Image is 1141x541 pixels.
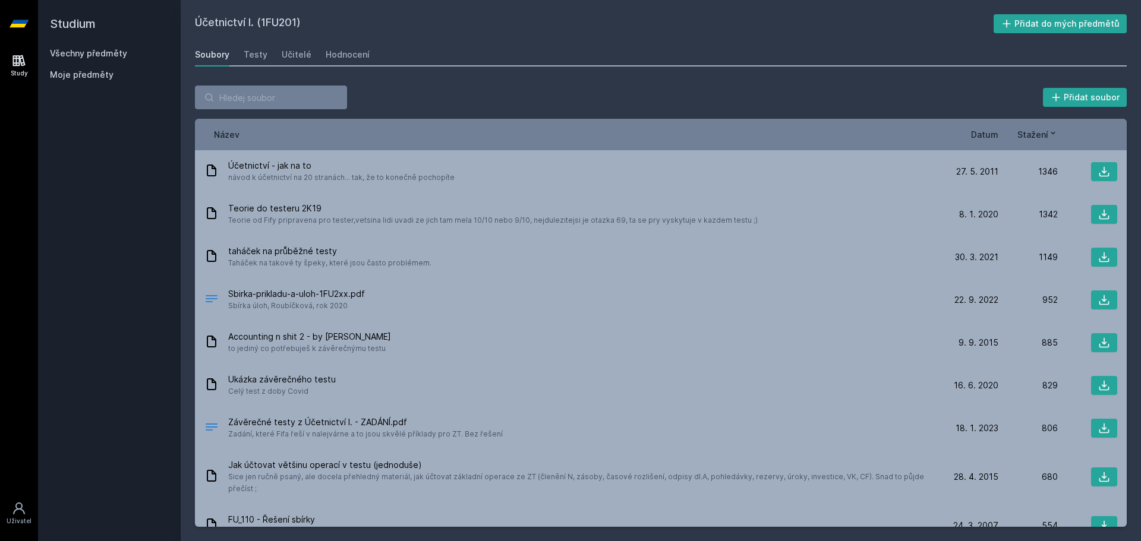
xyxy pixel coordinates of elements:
[228,203,758,214] span: Teorie do testeru 2K19
[214,128,239,141] button: Název
[998,471,1058,483] div: 680
[228,385,336,397] span: Celý test z doby Covid
[282,43,311,67] a: Učitelé
[244,43,267,67] a: Testy
[228,160,455,172] span: Účetnictví - jak na to
[228,300,365,312] span: Sbírka úloh, Roubíčková, rok 2020
[994,14,1127,33] button: Přidat do mých předmětů
[2,495,36,531] a: Uživatel
[228,471,934,495] span: Sice jen ručně psaný, ale docela přehledný materiál, jak účtovat základní operace ze ZT (členění ...
[228,514,455,526] span: FU_110 - Řešení sbírky
[282,49,311,61] div: Učitelé
[953,520,998,531] span: 24. 3. 2007
[228,288,365,300] span: Sbirka-prikladu-a-uloh-1FU2xx.pdf
[954,294,998,306] span: 22. 9. 2022
[956,166,998,178] span: 27. 5. 2011
[228,374,336,385] span: Ukázka závěrečného testu
[50,48,127,58] a: Všechny předměty
[1017,128,1058,141] button: Stažení
[195,86,347,109] input: Hledej soubor
[228,343,391,355] span: to jediný co potřebuješ k závěrečnýmu testu
[228,245,431,257] span: taháček na průběžné testy
[195,49,229,61] div: Soubory
[998,294,1058,306] div: 952
[998,166,1058,178] div: 1346
[204,420,219,437] div: PDF
[195,43,229,67] a: Soubory
[7,517,31,526] div: Uživatel
[228,214,758,226] span: Teorie od Fify pripravena pro tester,vetsina lidi uvadi ze jich tam mela 10/10 nebo 9/10, nejdule...
[228,172,455,184] span: návod k účetnictví na 20 stranách... tak, že to konečně pochopíte
[195,14,994,33] h2: Účetnictví I. (1FU201)
[998,422,1058,434] div: 806
[228,331,391,343] span: Accounting n shit 2 - by [PERSON_NAME]
[998,337,1058,349] div: 885
[959,337,998,349] span: 9. 9. 2015
[326,49,370,61] div: Hodnocení
[326,43,370,67] a: Hodnocení
[204,292,219,309] div: PDF
[1043,88,1127,107] button: Přidat soubor
[2,48,36,84] a: Study
[228,428,503,440] span: Zadání, které Fifa řeší v nalejvárne a to jsou skvělé příklady pro ZT. Bez řešení
[954,379,998,391] span: 16. 6. 2020
[998,251,1058,263] div: 1149
[228,526,455,537] span: Naskenované řešení Sbírky příkladů a úloh k úvodu do účetnictví
[971,128,998,141] button: Datum
[998,379,1058,391] div: 829
[998,208,1058,220] div: 1342
[228,257,431,269] span: Taháček na takové ty špeky, které jsou často problémem.
[1017,128,1048,141] span: Stažení
[228,416,503,428] span: Závěrečné testy z Účetnictví I. - ZADÁNÍ.pdf
[998,520,1058,531] div: 554
[954,471,998,483] span: 28. 4. 2015
[244,49,267,61] div: Testy
[959,208,998,220] span: 8. 1. 2020
[11,69,28,78] div: Study
[228,459,934,471] span: Jak účtovat většinu operací v testu (jednoduše)
[50,69,114,81] span: Moje předměty
[955,251,998,263] span: 30. 3. 2021
[956,422,998,434] span: 18. 1. 2023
